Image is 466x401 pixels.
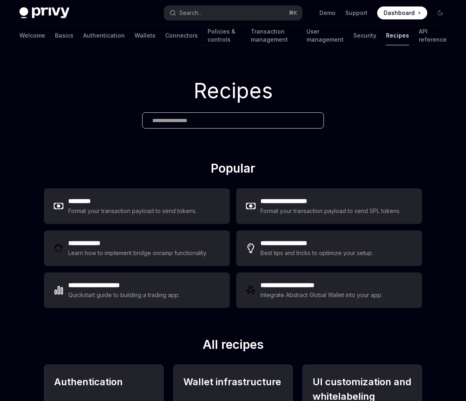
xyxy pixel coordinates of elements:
div: Format your transaction payload to send SPL tokens. [260,206,401,216]
div: Integrate Abstract Global Wallet into your app. [260,290,383,300]
a: Transaction management [251,26,297,45]
a: Policies & controls [208,26,241,45]
img: dark logo [19,7,69,19]
a: Wallets [134,26,155,45]
a: User management [306,26,344,45]
div: Search... [179,8,202,18]
a: Support [345,9,367,17]
h2: Popular [44,161,422,179]
button: Search...⌘K [164,6,302,20]
span: Dashboard [384,9,415,17]
span: ⌘ K [289,10,297,16]
div: Quickstart guide to building a trading app. [68,290,180,300]
div: Format your transaction payload to send tokens. [68,206,197,216]
a: Authentication [83,26,125,45]
a: Welcome [19,26,45,45]
h2: All recipes [44,337,422,355]
a: Demo [319,9,336,17]
div: Learn how to implement bridge onramp functionality. [68,248,210,258]
a: Security [353,26,376,45]
a: API reference [419,26,447,45]
button: Toggle dark mode [434,6,447,19]
a: Dashboard [377,6,427,19]
div: Best tips and tricks to optimize your setup. [260,248,374,258]
a: **** ****Format your transaction payload to send tokens. [44,188,230,224]
a: Basics [55,26,73,45]
a: Connectors [165,26,198,45]
a: Recipes [386,26,409,45]
a: **** **** ***Learn how to implement bridge onramp functionality. [44,230,230,266]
